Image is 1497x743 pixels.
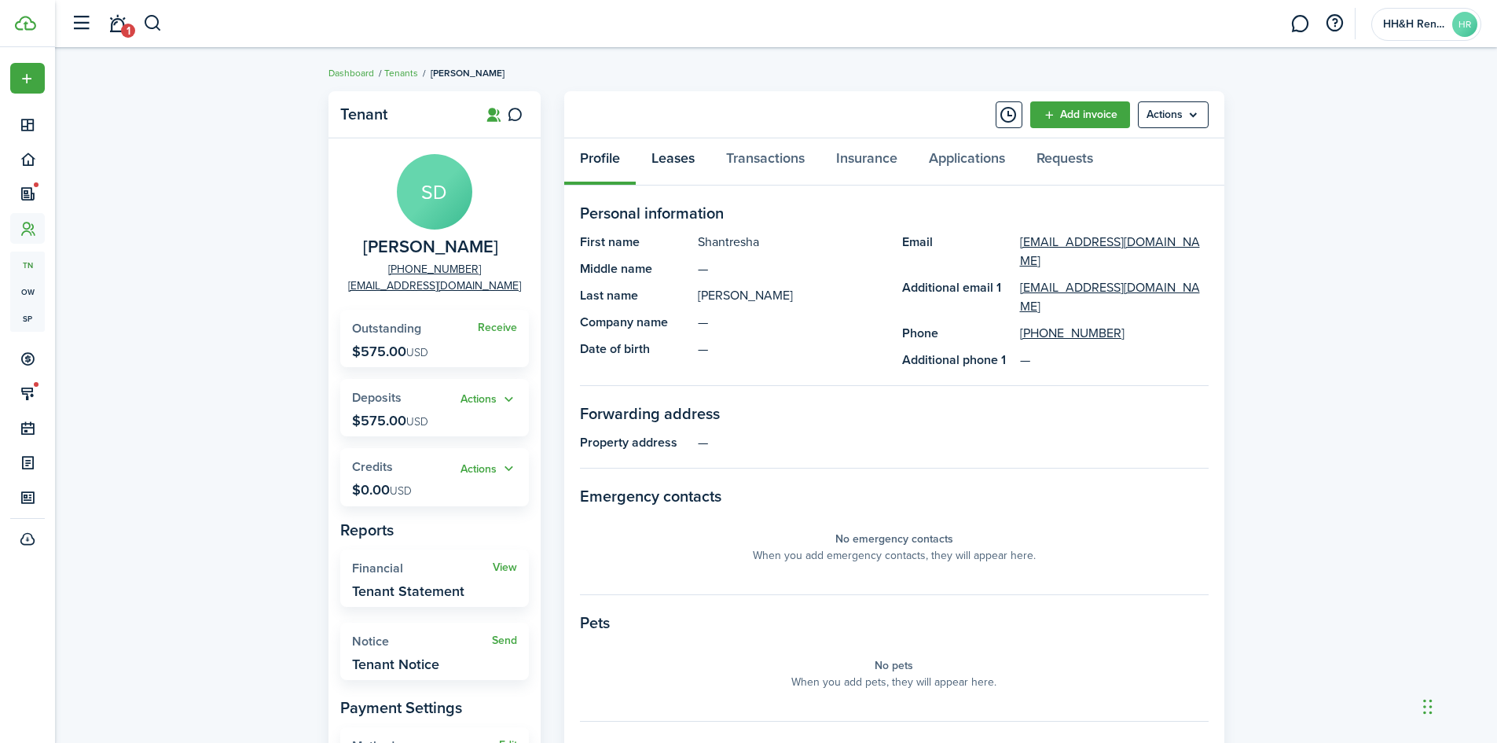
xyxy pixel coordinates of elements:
span: [PERSON_NAME] [431,66,505,80]
panel-main-description: — [698,259,886,278]
panel-main-description: — [698,340,886,359]
span: Deposits [352,388,402,406]
a: Transactions [710,138,820,186]
a: Add invoice [1030,101,1130,128]
panel-main-title: Property address [580,433,690,452]
panel-main-title: Additional email 1 [902,278,1012,316]
panel-main-section-title: Forwarding address [580,402,1209,425]
button: Open menu [460,391,517,409]
panel-main-section-title: Emergency contacts [580,484,1209,508]
button: Open resource center [1321,10,1348,37]
span: USD [406,344,428,361]
avatar-text: SD [397,154,472,230]
panel-main-description: — [698,313,886,332]
panel-main-title: Company name [580,313,690,332]
a: View [493,561,517,574]
panel-main-placeholder-description: When you add pets, they will appear here. [791,674,996,690]
iframe: Chat Widget [1418,668,1497,743]
span: HH&H Rentals [1383,19,1446,30]
panel-main-title: Additional phone 1 [902,351,1012,370]
menu-btn: Actions [1138,101,1209,128]
button: Open menu [10,63,45,94]
p: $0.00 [352,482,412,498]
panel-main-title: Middle name [580,259,690,278]
span: Outstanding [352,319,421,337]
a: Leases [636,138,710,186]
panel-main-placeholder-title: No pets [875,657,913,674]
a: [EMAIL_ADDRESS][DOMAIN_NAME] [348,278,521,294]
panel-main-placeholder-title: No emergency contacts [835,531,953,547]
a: sp [10,305,45,332]
panel-main-title: Last name [580,286,690,305]
a: Applications [913,138,1021,186]
panel-main-subtitle: Payment Settings [340,696,529,719]
button: Timeline [996,101,1022,128]
panel-main-section-title: Personal information [580,201,1209,225]
panel-main-title: Date of birth [580,340,690,359]
span: Credits [352,458,393,476]
widget-stats-title: Notice [352,634,492,649]
p: $575.00 [352,413,428,429]
div: Drag [1423,683,1433,730]
a: Receive [478,322,517,334]
widget-stats-description: Tenant Notice [352,657,439,672]
span: Shantresha Dixon [363,237,498,257]
widget-stats-description: Tenant Statement [352,583,464,599]
panel-main-placeholder-description: When you add emergency contacts, they will appear here. [753,547,1036,564]
a: Requests [1021,138,1109,186]
button: Open menu [1138,101,1209,128]
panel-main-subtitle: Reports [340,518,529,542]
panel-main-description: — [698,433,1209,452]
button: Search [143,10,163,37]
span: USD [406,414,428,430]
span: 1 [121,24,135,38]
a: [EMAIL_ADDRESS][DOMAIN_NAME] [1020,278,1209,316]
a: Notifications [102,4,132,44]
avatar-text: HR [1452,12,1477,37]
p: $575.00 [352,344,428,359]
panel-main-title: Phone [902,324,1012,343]
button: Actions [460,460,517,478]
a: [EMAIL_ADDRESS][DOMAIN_NAME] [1020,233,1209,270]
a: Send [492,634,517,647]
panel-main-description: [PERSON_NAME] [698,286,886,305]
a: tn [10,252,45,278]
a: ow [10,278,45,305]
span: USD [390,483,412,499]
a: Messaging [1285,4,1315,44]
button: Actions [460,391,517,409]
img: TenantCloud [15,16,36,31]
a: Dashboard [328,66,374,80]
a: Insurance [820,138,913,186]
button: Open sidebar [66,9,96,39]
panel-main-description: Shantresha [698,233,886,252]
a: Tenants [384,66,418,80]
panel-main-title: Email [902,233,1012,270]
a: [PHONE_NUMBER] [388,261,481,278]
panel-main-title: Tenant [340,105,466,123]
panel-main-section-title: Pets [580,611,1209,634]
button: Open menu [460,460,517,478]
widget-stats-title: Financial [352,561,493,576]
a: [PHONE_NUMBER] [1020,324,1125,343]
panel-main-title: First name [580,233,690,252]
